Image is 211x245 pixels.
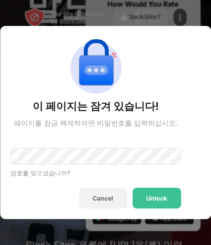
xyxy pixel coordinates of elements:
div: Unlock [146,195,167,202]
div: 페이지를 잠금 해제하려면 비밀번호를 입력하십시오. [14,119,178,127]
div: Cancel [93,195,113,202]
img: password-protection.svg [64,37,127,99]
div: 이 페이지는 잠겨 있습니다! [33,99,159,113]
div: 암호를 잊으셨습니까? [10,169,70,177]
